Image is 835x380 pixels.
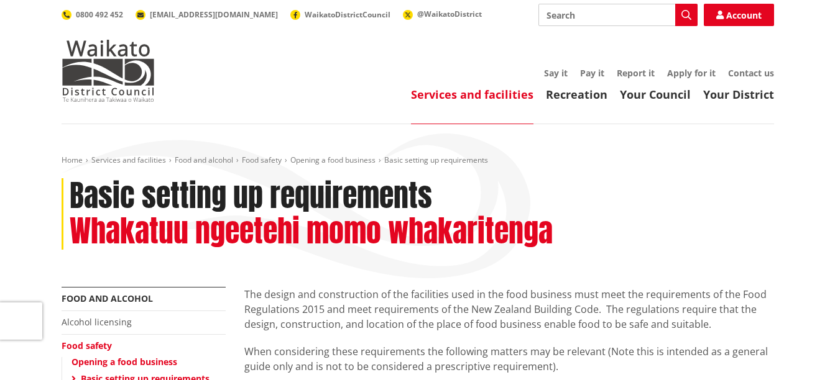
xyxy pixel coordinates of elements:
[667,67,716,79] a: Apply for it
[703,87,774,102] a: Your District
[244,287,774,332] p: The design and construction of the facilities used in the food business must meet the requirement...
[72,356,177,368] a: Opening a food business
[704,4,774,26] a: Account
[544,67,568,79] a: Say it
[538,4,698,26] input: Search input
[580,67,604,79] a: Pay it
[62,155,83,165] a: Home
[242,155,282,165] a: Food safety
[175,155,233,165] a: Food and alcohol
[62,292,153,304] a: Food and alcohol
[617,67,655,79] a: Report it
[150,9,278,20] span: [EMAIL_ADDRESS][DOMAIN_NAME]
[62,9,123,20] a: 0800 492 452
[244,344,774,374] p: When considering these requirements the following matters may be relevant (Note this is intended ...
[62,340,112,351] a: Food safety
[290,155,376,165] a: Opening a food business
[290,9,390,20] a: WaikatoDistrictCouncil
[76,9,123,20] span: 0800 492 452
[384,155,488,165] span: Basic setting up requirements
[546,87,607,102] a: Recreation
[91,155,166,165] a: Services and facilities
[417,9,482,19] span: @WaikatoDistrict
[305,9,390,20] span: WaikatoDistrictCouncil
[403,9,482,19] a: @WaikatoDistrict
[411,87,533,102] a: Services and facilities
[620,87,691,102] a: Your Council
[62,316,132,328] a: Alcohol licensing
[70,214,553,250] h2: Whakatuu ngeetehi momo whakaritenga
[136,9,278,20] a: [EMAIL_ADDRESS][DOMAIN_NAME]
[70,178,432,214] h1: Basic setting up requirements
[62,40,155,102] img: Waikato District Council - Te Kaunihera aa Takiwaa o Waikato
[62,155,774,166] nav: breadcrumb
[728,67,774,79] a: Contact us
